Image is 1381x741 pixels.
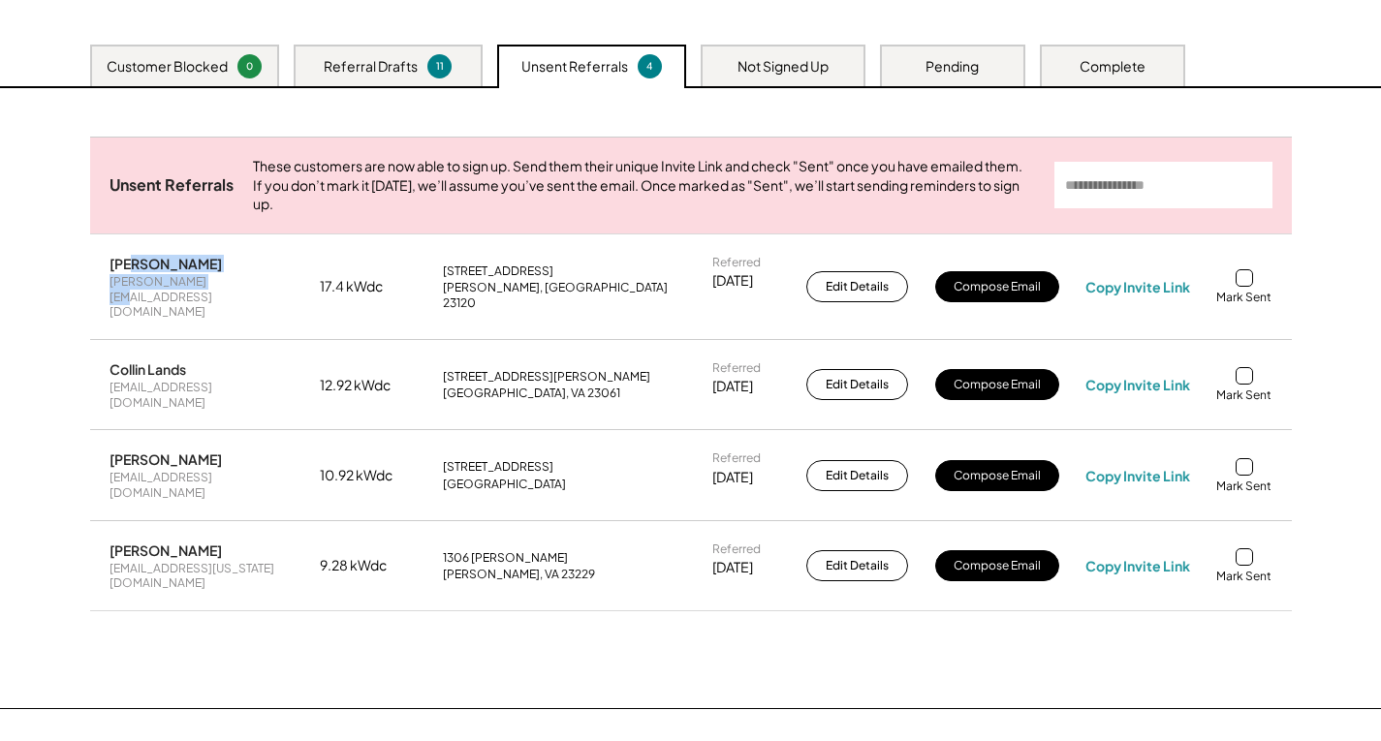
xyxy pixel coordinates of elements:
[320,376,417,395] div: 12.92 kWdc
[324,57,418,77] div: Referral Drafts
[240,59,259,74] div: 0
[253,157,1035,214] div: These customers are now able to sign up. Send them their unique Invite Link and check "Sent" once...
[935,550,1059,581] button: Compose Email
[935,369,1059,400] button: Compose Email
[107,57,228,77] div: Customer Blocked
[712,271,753,291] div: [DATE]
[521,57,628,77] div: Unsent Referrals
[1216,387,1271,403] div: Mark Sent
[443,477,566,492] div: [GEOGRAPHIC_DATA]
[1216,290,1271,305] div: Mark Sent
[110,380,294,410] div: [EMAIL_ADDRESS][DOMAIN_NAME]
[443,280,685,310] div: [PERSON_NAME], [GEOGRAPHIC_DATA] 23120
[935,271,1059,302] button: Compose Email
[430,59,449,74] div: 11
[443,369,650,385] div: [STREET_ADDRESS][PERSON_NAME]
[712,558,753,577] div: [DATE]
[443,386,620,401] div: [GEOGRAPHIC_DATA], VA 23061
[1216,479,1271,494] div: Mark Sent
[806,460,908,491] button: Edit Details
[443,567,595,582] div: [PERSON_NAME], VA 23229
[806,369,908,400] button: Edit Details
[712,541,761,557] div: Referred
[712,255,761,270] div: Referred
[443,459,553,475] div: [STREET_ADDRESS]
[935,460,1059,491] button: Compose Email
[926,57,979,77] div: Pending
[110,274,294,320] div: [PERSON_NAME][EMAIL_ADDRESS][DOMAIN_NAME]
[110,541,222,559] div: [PERSON_NAME]
[110,450,222,468] div: [PERSON_NAME]
[738,57,829,77] div: Not Signed Up
[712,468,753,487] div: [DATE]
[1085,376,1190,393] div: Copy Invite Link
[320,277,417,296] div: 17.4 kWdc
[712,360,761,376] div: Referred
[443,263,553,279] div: [STREET_ADDRESS]
[806,550,908,581] button: Edit Details
[110,470,294,500] div: [EMAIL_ADDRESS][DOMAIN_NAME]
[806,271,908,302] button: Edit Details
[1080,57,1146,77] div: Complete
[1216,569,1271,584] div: Mark Sent
[1085,557,1190,574] div: Copy Invite Link
[110,360,186,378] div: Collin Lands
[1085,278,1190,295] div: Copy Invite Link
[110,255,222,272] div: [PERSON_NAME]
[320,556,417,575] div: 9.28 kWdc
[443,550,568,566] div: 1306 [PERSON_NAME]
[320,466,417,485] div: 10.92 kWdc
[110,561,294,591] div: [EMAIL_ADDRESS][US_STATE][DOMAIN_NAME]
[641,59,659,74] div: 4
[110,175,234,196] div: Unsent Referrals
[712,377,753,396] div: [DATE]
[1085,467,1190,484] div: Copy Invite Link
[712,450,761,466] div: Referred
